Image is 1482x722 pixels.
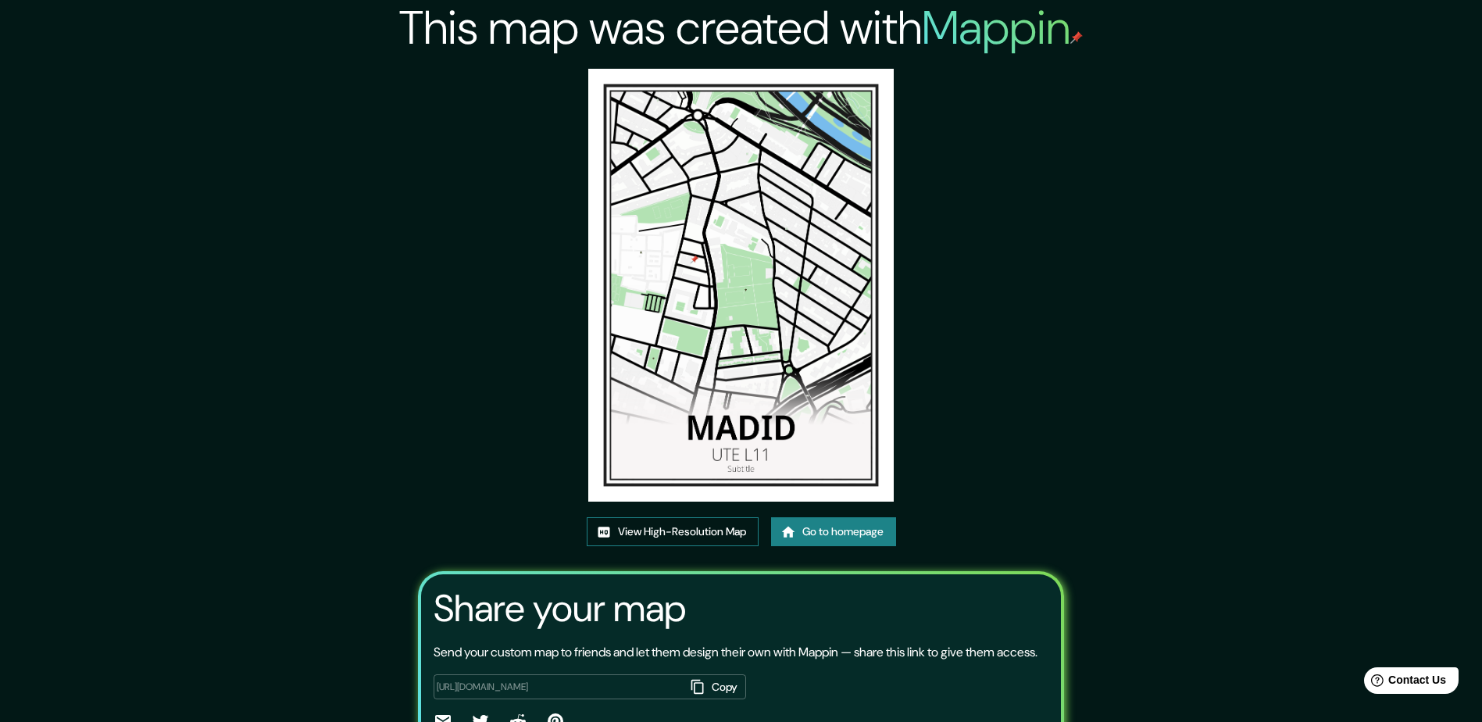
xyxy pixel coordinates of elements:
a: Go to homepage [771,517,896,546]
img: created-map [588,69,895,502]
button: Copy [685,674,746,700]
a: View High-Resolution Map [587,517,759,546]
h3: Share your map [434,587,686,631]
p: Send your custom map to friends and let them design their own with Mappin — share this link to gi... [434,643,1037,662]
img: mappin-pin [1070,31,1083,44]
iframe: Help widget launcher [1343,661,1465,705]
